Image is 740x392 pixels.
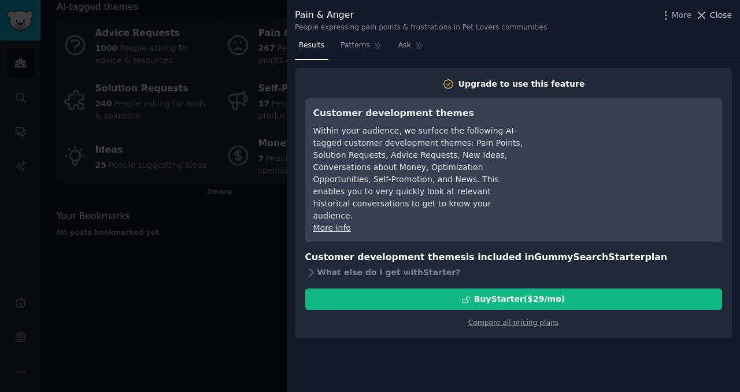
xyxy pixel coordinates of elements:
button: More [660,9,692,21]
span: GummySearch Starter [534,252,645,262]
span: Close [710,9,732,21]
div: People expressing pain points & frustrations in Pet Lovers communities [295,23,547,33]
span: Ask [398,40,411,51]
div: Upgrade to use this feature [458,78,585,90]
button: BuyStarter($29/mo) [305,289,722,310]
a: Patterns [336,36,386,60]
h3: Customer development themes [313,106,524,121]
span: Patterns [341,40,369,51]
button: Close [695,9,732,21]
div: Pain & Anger [295,8,547,23]
a: More info [313,223,351,232]
h3: Customer development themes is included in plan [305,250,722,265]
span: Results [299,40,324,51]
a: Results [295,36,328,60]
a: Compare all pricing plans [468,319,558,327]
div: Buy Starter ($ 29 /mo ) [474,293,565,305]
div: What else do I get with Starter ? [305,264,722,280]
iframe: YouTube video player [541,106,714,193]
a: Ask [394,36,427,60]
div: Within your audience, we surface the following AI-tagged customer development themes: Pain Points... [313,125,524,222]
span: More [672,9,692,21]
